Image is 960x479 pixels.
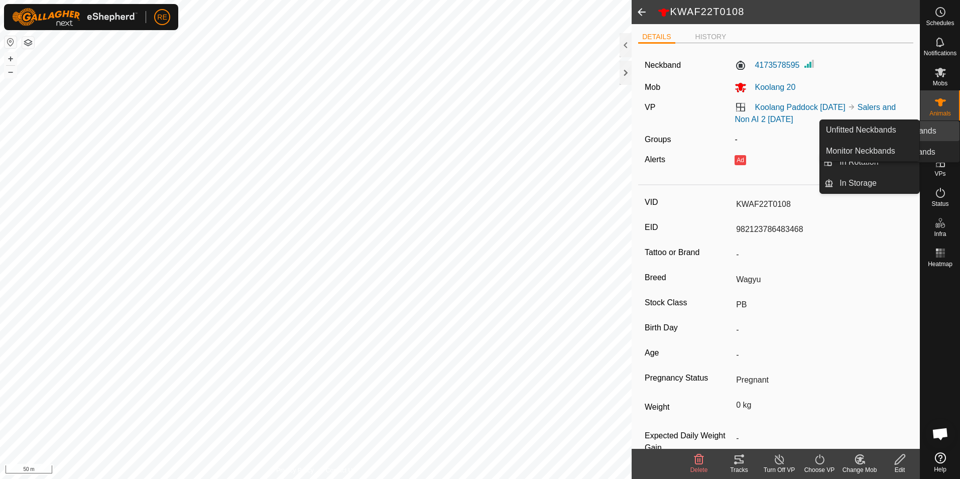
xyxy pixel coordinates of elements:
[645,430,732,454] label: Expected Daily Weight Gain
[925,419,955,449] a: Open chat
[645,59,681,71] label: Neckband
[833,152,919,172] a: In Rotation
[691,32,731,42] li: HISTORY
[731,134,911,146] div: -
[931,201,948,207] span: Status
[690,466,708,473] span: Delete
[645,103,655,111] label: VP
[924,50,956,56] span: Notifications
[933,80,947,86] span: Mobs
[839,156,878,168] span: In Rotation
[645,135,671,144] label: Groups
[820,152,919,172] li: In Rotation
[645,271,732,284] label: Breed
[658,6,920,19] h2: KWAF22T0108
[759,465,799,474] div: Turn Off VP
[755,103,845,111] a: Koolang Paddock [DATE]
[645,372,732,385] label: Pregnancy Status
[645,296,732,309] label: Stock Class
[826,124,896,136] span: Unfitted Neckbands
[839,177,877,189] span: In Storage
[826,145,895,157] span: Monitor Neckbands
[747,83,795,91] span: Koolang 20
[326,466,355,475] a: Contact Us
[833,173,919,193] a: In Storage
[920,448,960,476] a: Help
[839,465,880,474] div: Change Mob
[719,465,759,474] div: Tracks
[22,37,34,49] button: Map Layers
[645,83,660,91] label: Mob
[5,53,17,65] button: +
[926,20,954,26] span: Schedules
[735,155,746,165] button: Ad
[276,466,314,475] a: Privacy Policy
[645,246,732,259] label: Tattoo or Brand
[157,12,167,23] span: RE
[735,59,799,71] label: 4173578595
[934,466,946,472] span: Help
[799,465,839,474] div: Choose VP
[820,120,919,140] a: Unfitted Neckbands
[12,8,138,26] img: Gallagher Logo
[638,32,675,44] li: DETAILS
[645,196,732,209] label: VID
[803,58,815,70] img: Signal strength
[848,103,856,111] img: to
[645,321,732,334] label: Birth Day
[820,173,919,193] li: In Storage
[934,171,945,177] span: VPs
[934,231,946,237] span: Infra
[880,465,920,474] div: Edit
[5,36,17,48] button: Reset Map
[645,346,732,360] label: Age
[5,66,17,78] button: –
[820,141,919,161] a: Monitor Neckbands
[928,261,952,267] span: Heatmap
[645,397,732,418] label: Weight
[929,110,951,116] span: Animals
[645,221,732,234] label: EID
[645,155,665,164] label: Alerts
